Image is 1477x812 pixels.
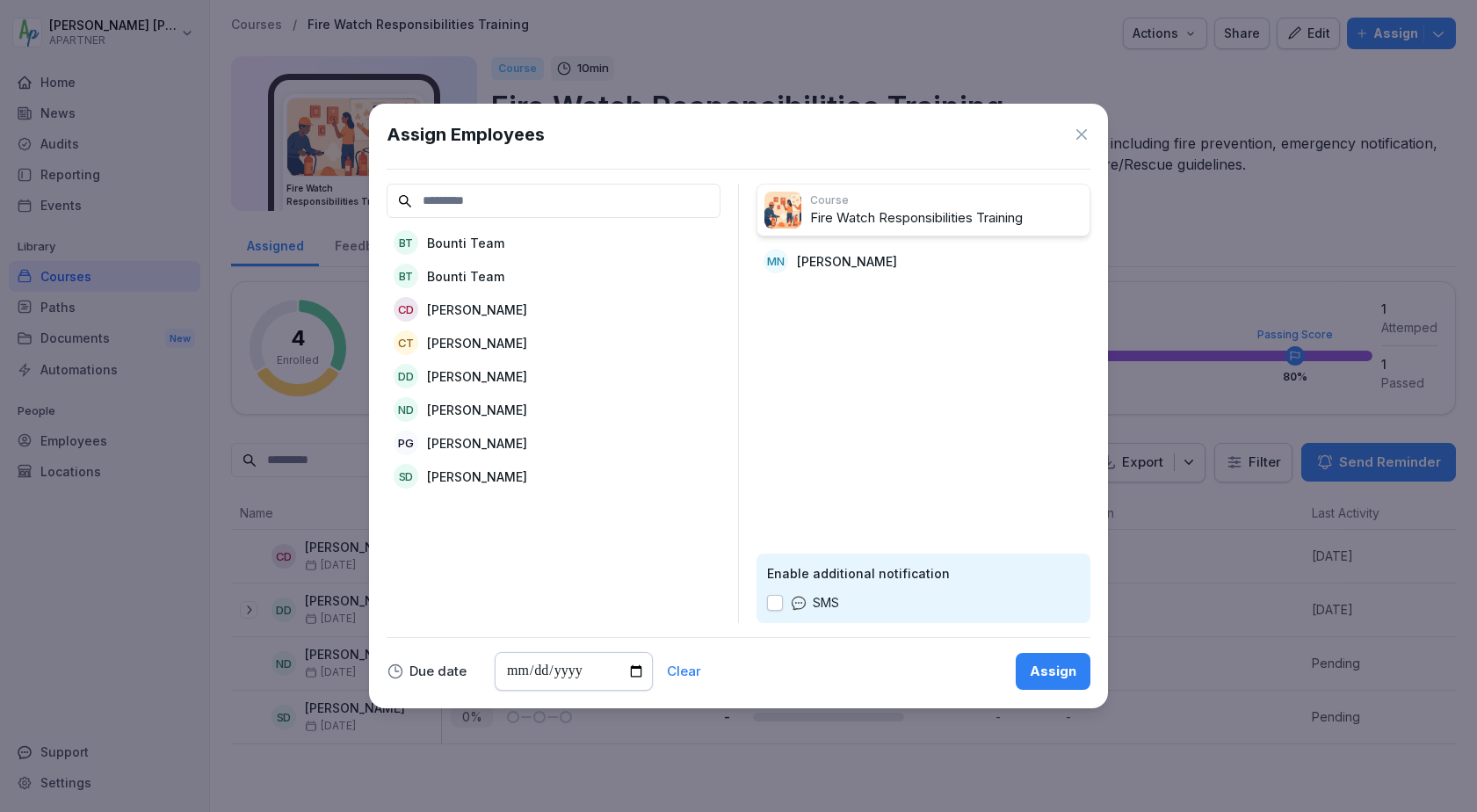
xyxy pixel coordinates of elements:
div: CD [394,297,418,322]
h1: Assign Employees [387,121,545,148]
div: CT [394,330,418,355]
div: BT [394,264,418,288]
p: [PERSON_NAME] [427,468,527,486]
div: ND [394,397,418,422]
div: PG [394,431,418,455]
p: Enable additional notification [767,564,1080,583]
div: SD [394,464,418,489]
p: [PERSON_NAME] [797,252,897,271]
p: Bounti Team [427,267,504,286]
p: [PERSON_NAME] [427,301,527,319]
p: Fire Watch Responsibilities Training [810,208,1082,228]
button: Clear [667,665,701,678]
p: Bounti Team [427,234,504,252]
button: Assign [1016,653,1090,690]
p: [PERSON_NAME] [427,401,527,419]
p: SMS [813,593,839,613]
p: Due date [409,665,467,678]
div: DD [394,364,418,388]
div: Assign [1030,662,1076,681]
p: [PERSON_NAME] [427,334,527,352]
p: Course [810,192,1082,208]
p: [PERSON_NAME] [427,367,527,386]
p: [PERSON_NAME] [427,434,527,453]
div: MN [764,249,788,273]
div: BT [394,230,418,255]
